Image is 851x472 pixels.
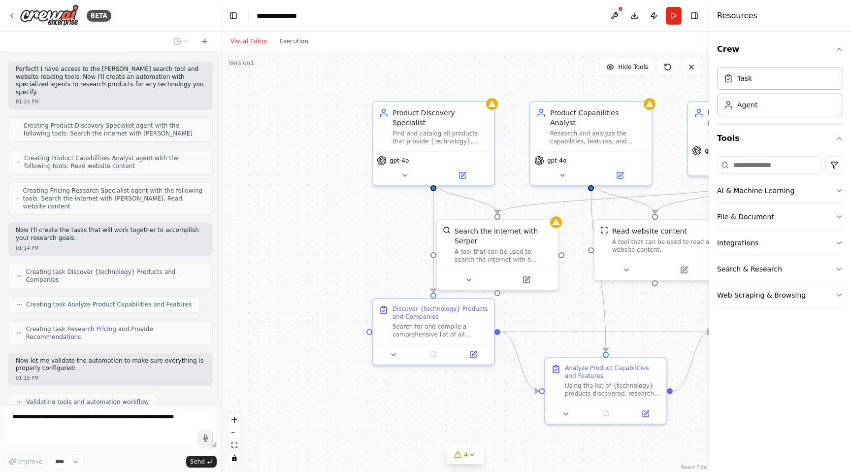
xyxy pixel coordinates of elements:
[593,219,717,281] div: ScrapeWebsiteToolRead website contentA tool that can be used to read a website content.
[717,178,843,203] button: AI & Machine Learning
[600,59,654,75] button: Hide Tools
[717,10,757,22] h4: Resources
[16,227,205,242] p: Now I'll create the tasks that will work together to accomplish your research goals:
[273,35,314,47] button: Execution
[550,130,646,145] div: Research and analyze the capabilities, features, and technical specifications of {technology} pro...
[16,357,205,372] p: Now let me validate the automation to make sure everything is properly configured:
[229,59,254,67] div: Version 1
[547,157,566,165] span: gpt-4o
[20,4,79,27] img: Logo
[592,169,648,181] button: Open in side panel
[393,305,488,321] div: Discover {technology} Products and Companies
[565,382,660,398] div: Using the list of {technology} products discovered, research and analyze the capabilities, featur...
[464,450,468,460] span: 4
[228,439,241,452] button: fit view
[500,327,711,337] g: Edge from fbec48cf-d9f6-4628-b24d-576c8b30f3ea to 5dd5b7fb-b66b-4f0b-93c6-1e2e6c568c07
[393,323,488,338] div: Search for and compile a comprehensive list of all products that provide {technology} solutions. ...
[717,152,843,316] div: Tools
[705,147,724,155] span: gpt-4o
[687,101,810,176] div: Pricing Research SpecialistResearch pricing information for {technology} products and provide rec...
[393,130,488,145] div: Find and catalog all products that provide {technology}, including identifying the companies that...
[23,187,204,210] span: Creating Pricing Research Specialist agent with the following tools: Search the internet with [PE...
[24,122,204,137] span: Creating Product Discovery Specialist agent with the following tools: Search the internet with [P...
[737,100,757,110] div: Agent
[612,238,710,254] div: A tool that can be used to read a website content.
[443,226,451,234] img: SerperDevTool
[26,325,204,341] span: Creating task Research Pricing and Provide Recommendations
[413,349,455,361] button: No output available
[4,455,47,468] button: Improve
[372,298,495,366] div: Discover {technology} Products and CompaniesSearch for and compile a comprehensive list of all pr...
[455,248,552,264] div: A tool that can be used to search the internet with a search_query. Supports different search typ...
[26,398,149,406] span: Validating tools and automation workflow
[650,181,753,214] g: Edge from 0b4e7389-e4bc-41a8-90d7-4f39b6202aee to 5f43979c-43cf-4705-8051-07b2a80257e9
[26,301,192,308] span: Creating task Analyze Product Capabilities and Features
[585,408,627,420] button: No output available
[618,63,648,71] span: Hide Tools
[687,9,701,23] button: Hide right sidebar
[529,101,653,186] div: Product Capabilities AnalystResearch and analyze the capabilities, features, and technical specif...
[428,181,438,293] g: Edge from f2d4dc57-c1ed-48bb-930c-77faf349fd75 to fbec48cf-d9f6-4628-b24d-576c8b30f3ea
[586,181,611,352] g: Edge from 9d17475a-5960-44e9-b31b-f850549b19e2 to 258250ad-8b3f-4d53-9be3-fd96f95a089c
[186,456,217,468] button: Send
[673,327,711,396] g: Edge from 258250ad-8b3f-4d53-9be3-fd96f95a089c to 5dd5b7fb-b66b-4f0b-93c6-1e2e6c568c07
[16,374,205,382] div: 01:15 PM
[26,268,204,284] span: Creating task Discover {technology} Products and Companies
[169,35,193,47] button: Switch to previous chat
[492,181,753,214] g: Edge from 0b4e7389-e4bc-41a8-90d7-4f39b6202aee to 306741f2-feea-4455-9355-a80582fbad95
[717,35,843,63] button: Crew
[227,9,240,23] button: Hide left sidebar
[87,10,111,22] div: BETA
[565,364,660,380] div: Analyze Product Capabilities and Features
[717,63,843,124] div: Crew
[544,357,667,425] div: Analyze Product Capabilities and FeaturesUsing the list of {technology} products discovered, rese...
[737,73,752,83] div: Task
[190,458,205,466] span: Send
[717,256,843,282] button: Search & Research
[717,204,843,230] button: File & Document
[600,226,608,234] img: ScrapeWebsiteTool
[198,431,213,445] button: Click to speak your automation idea
[393,108,488,128] div: Product Discovery Specialist
[372,101,495,186] div: Product Discovery SpecialistFind and catalog all products that provide {technology}, including id...
[197,35,213,47] button: Start a new chat
[16,66,205,96] p: Perfect! I have access to the [PERSON_NAME] search tool and website reading tools. Now I'll creat...
[717,230,843,256] button: Integrations
[455,226,552,246] div: Search the internet with Serper
[228,413,241,426] button: zoom in
[390,157,409,165] span: gpt-4o
[24,154,204,170] span: Creating Product Capabilities Analyst agent with the following tools: Read website content
[500,327,539,396] g: Edge from fbec48cf-d9f6-4628-b24d-576c8b30f3ea to 258250ad-8b3f-4d53-9be3-fd96f95a089c
[498,274,554,286] button: Open in side panel
[228,413,241,465] div: React Flow controls
[681,465,708,470] a: React Flow attribution
[446,446,484,464] button: 4
[434,169,490,181] button: Open in side panel
[228,452,241,465] button: toggle interactivity
[550,108,646,128] div: Product Capabilities Analyst
[628,408,662,420] button: Open in side panel
[16,244,205,252] div: 01:14 PM
[225,35,273,47] button: Visual Editor
[228,426,241,439] button: zoom out
[436,219,559,291] div: SerperDevToolSearch the internet with SerperA tool that can be used to search the internet with a...
[612,226,687,236] div: Read website content
[18,458,42,466] span: Improve
[717,125,843,152] button: Tools
[16,98,205,105] div: 01:14 PM
[456,349,490,361] button: Open in side panel
[656,264,712,276] button: Open in side panel
[257,11,307,21] nav: breadcrumb
[717,282,843,308] button: Web Scraping & Browsing
[428,181,502,214] g: Edge from f2d4dc57-c1ed-48bb-930c-77faf349fd75 to 306741f2-feea-4455-9355-a80582fbad95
